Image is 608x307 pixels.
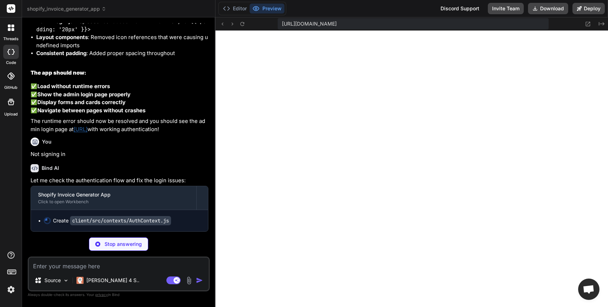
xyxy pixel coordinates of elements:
strong: Consistent padding [36,50,86,56]
div: Click to open Workbench [38,199,189,205]
h6: You [42,138,52,145]
p: ✅ ✅ ✅ ✅ [31,82,208,114]
button: Invite Team [488,3,524,14]
code: <div style={{ padding: '20px' }}> [36,18,206,33]
button: Deploy [572,3,605,14]
button: Shopify Invoice Generator AppClick to open Workbench [31,186,196,210]
strong: Layout components [36,34,88,41]
strong: Navigate between pages without crashes [37,107,145,114]
strong: Load without runtime errors [37,83,110,90]
p: Source [44,277,61,284]
strong: The app should now: [31,69,86,76]
li: : Added proper spacing throughout [36,49,208,58]
button: Download [528,3,568,14]
li: : Replaced with [36,17,208,33]
iframe: Preview [215,31,608,307]
div: Discord Support [436,3,484,14]
img: icon [196,277,203,284]
div: Create [53,217,171,224]
label: Upload [4,111,18,117]
img: settings [5,284,17,296]
span: shopify_invoice_generator_app [27,5,106,12]
h6: Bind AI [42,165,59,172]
strong: Display forms and cards correctly [37,99,126,106]
p: Always double-check its answers. Your in Bind [28,291,210,298]
label: code [6,60,16,66]
div: Open chat [578,279,599,300]
p: Not signing in [31,150,208,158]
button: Editor [220,4,250,14]
a: [URL] [74,126,87,133]
p: The runtime error should now be resolved and you should see the admin login page at with working ... [31,117,208,133]
p: [PERSON_NAME] 4 S.. [86,277,139,284]
label: GitHub [4,85,17,91]
img: Pick Models [63,278,69,284]
button: Preview [250,4,284,14]
li: : Removed icon references that were causing undefined imports [36,33,208,49]
div: Shopify Invoice Generator App [38,191,189,198]
img: Claude 4 Sonnet [76,277,84,284]
code: client/src/contexts/AuthContext.js [70,216,171,225]
img: attachment [185,276,193,285]
label: threads [3,36,18,42]
p: Let me check the authentication flow and fix the login issues: [31,177,208,185]
p: Stop answering [105,241,142,248]
span: privacy [95,292,108,297]
span: [URL][DOMAIN_NAME] [282,20,337,27]
strong: Show the admin login page properly [37,91,130,98]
